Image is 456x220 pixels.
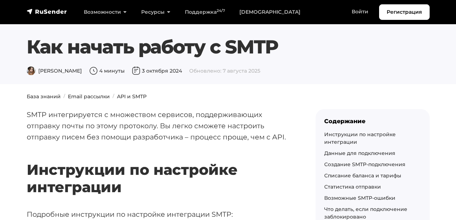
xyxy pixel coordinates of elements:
a: Что делать, если подключение заблокировано [324,206,407,220]
sup: 24/7 [217,8,225,13]
p: SMTP интегрируется с множеством сервисов, поддерживающих отправку почты по этому протоколу. Вы ле... [27,109,292,142]
a: Списание баланса и тарифы [324,172,401,179]
a: Войти [344,4,375,19]
a: Поддержка24/7 [178,5,232,20]
span: Обновлено: 7 августа 2025 [189,68,260,74]
a: Возможности [77,5,134,20]
span: 4 минуты [89,68,125,74]
a: Регистрация [379,4,430,20]
a: База знаний [27,93,61,100]
a: Возможные SMTP-ошибки [324,195,395,201]
h2: Инструкции по настройке интеграции [27,140,292,196]
a: Инструкции по настройке интеграции [324,131,396,145]
img: RuSender [27,8,67,15]
a: Ресурсы [134,5,178,20]
nav: breadcrumb [22,93,434,100]
a: Данные для подключения [324,150,395,156]
img: Время чтения [89,66,98,75]
h1: Как начать работу с SMTP [27,36,430,58]
a: API и SMTP [117,93,147,100]
a: Email рассылки [68,93,110,100]
span: [PERSON_NAME] [27,68,82,74]
a: Создание SMTP-подключения [324,161,405,168]
span: 3 октября 2024 [132,68,182,74]
a: [DEMOGRAPHIC_DATA] [232,5,308,20]
img: Дата публикации [132,66,140,75]
a: Статистика отправки [324,184,381,190]
p: Подробные инструкции по настройке интеграции SMTP: [27,209,292,220]
div: Содержание [324,118,421,125]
